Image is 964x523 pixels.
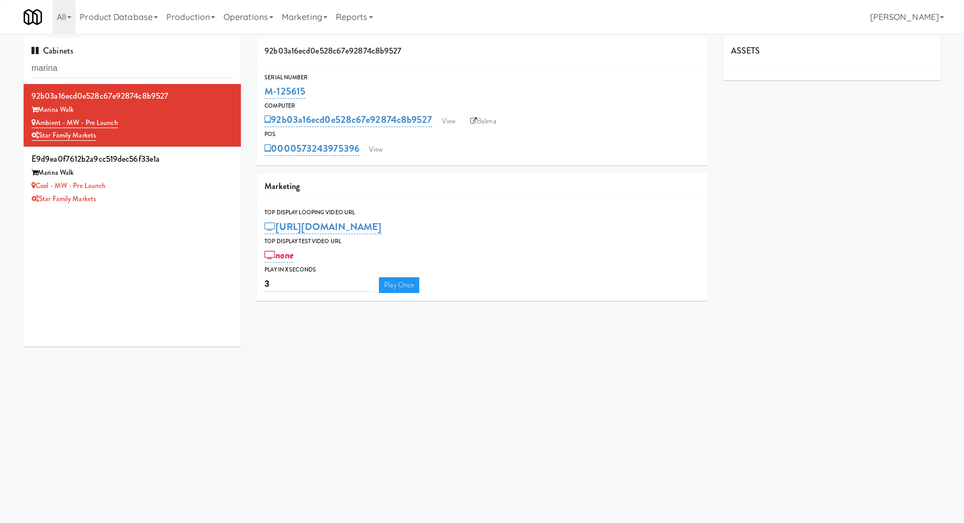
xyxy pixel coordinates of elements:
[24,147,241,210] li: e9d9ea0f7612b2a9cc519dec56f33e1aMarina Walk Cool - MW - Pre LaunchStar Family Markets
[465,113,502,129] a: Balena
[31,88,233,104] div: 92b03a16ecd0e528c67e92874c8b9527
[31,103,233,117] div: Marina Walk
[257,38,707,65] div: 92b03a16ecd0e528c67e92874c8b9527
[437,113,461,129] a: View
[24,8,42,26] img: Micromart
[31,45,73,57] span: Cabinets
[264,84,305,99] a: M-125615
[31,166,233,180] div: Marina Walk
[364,142,388,158] a: View
[31,194,96,204] a: Star Family Markets
[264,72,700,83] div: Serial Number
[379,277,419,293] a: Play Once
[264,101,700,111] div: Computer
[24,84,241,147] li: 92b03a16ecd0e528c67e92874c8b9527Marina Walk Ambient - MW - Pre LaunchStar Family Markets
[264,248,293,263] a: none
[264,180,300,192] span: Marketing
[264,207,700,218] div: Top Display Looping Video Url
[264,141,359,156] a: 0000573243975396
[264,129,700,140] div: POS
[31,181,105,191] a: Cool - MW - Pre Launch
[264,219,382,234] a: [URL][DOMAIN_NAME]
[31,151,233,167] div: e9d9ea0f7612b2a9cc519dec56f33e1a
[731,45,760,57] span: ASSETS
[31,118,118,128] a: Ambient - MW - Pre Launch
[31,59,233,78] input: Search cabinets
[264,265,700,275] div: Play in X seconds
[31,130,96,141] a: Star Family Markets
[264,112,432,127] a: 92b03a16ecd0e528c67e92874c8b9527
[264,236,700,247] div: Top Display Test Video Url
